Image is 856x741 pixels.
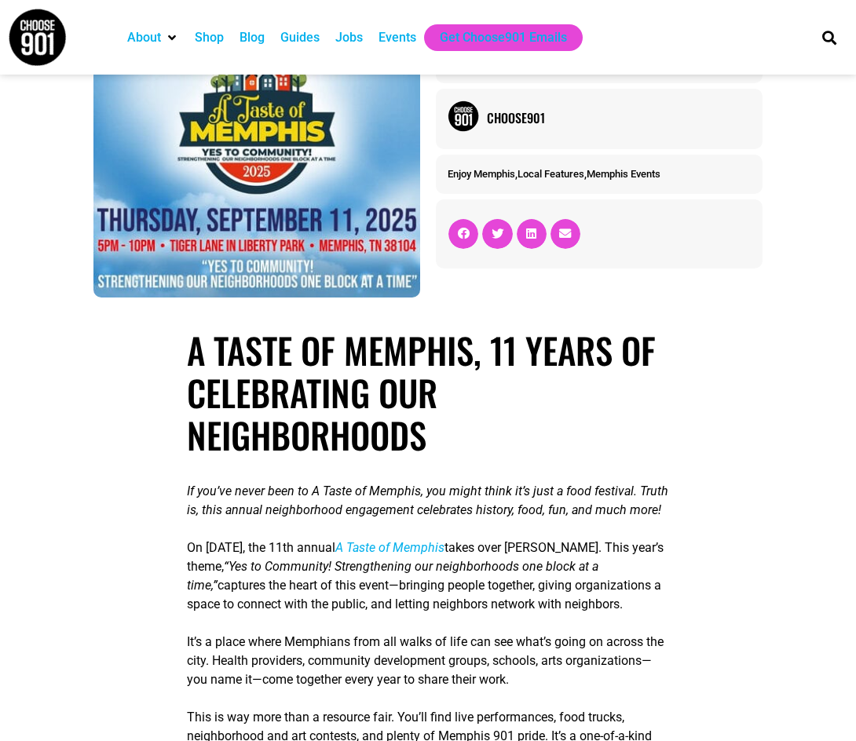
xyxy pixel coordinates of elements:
[195,28,224,47] a: Shop
[518,168,584,180] a: Local Features
[440,28,567,47] a: Get Choose901 Emails
[187,329,669,456] h1: A TASTE OF MEMPHIS, 11 Years of Celebrating Our Neighborhoods
[187,634,664,687] span: It’s a place where Memphians from all walks of life can see what’s going on across the city. Heal...
[448,100,479,132] img: Picture of Choose901
[587,168,660,180] a: Memphis Events
[187,540,335,555] span: On [DATE], the 11th annual
[240,28,265,47] a: Blog
[817,24,843,50] div: Search
[119,24,800,51] nav: Main nav
[335,28,363,47] a: Jobs
[379,28,416,47] a: Events
[93,12,420,297] img: Event flyer for "A Taste of Memphis 2025" on September 11, 2025, at Tiger Lane in Liberty Park, M...
[448,168,660,180] span: , ,
[127,28,161,47] a: About
[482,219,512,249] div: Share on twitter
[448,168,515,180] a: Enjoy Memphis
[487,108,751,127] a: Choose901
[280,28,320,47] a: Guides
[187,484,668,517] span: If you’ve never been to A Taste of Memphis, you might think it’s just a food festival. Truth is, ...
[187,559,598,593] span: “Yes to Community! Strengthening our neighborhoods one block at a time,”
[187,578,661,611] span: captures the heart of this event—bringing people together, giving organizations a space to connec...
[551,219,580,249] div: Share on email
[119,24,187,51] div: About
[448,219,478,249] div: Share on facebook
[335,540,444,555] a: A Taste of Memphis
[517,219,547,249] div: Share on linkedin
[187,540,664,574] span: takes over [PERSON_NAME]. This year’s theme,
